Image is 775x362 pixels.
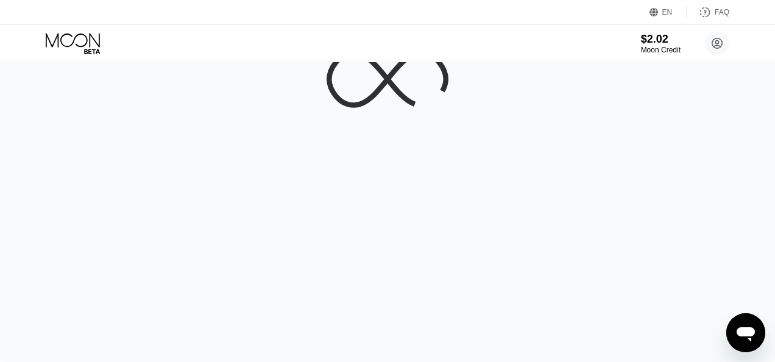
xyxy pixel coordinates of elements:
[687,6,729,18] div: FAQ
[715,8,729,16] div: FAQ
[726,313,765,352] iframe: Button to launch messaging window
[641,33,681,46] div: $2.02
[641,46,681,54] div: Moon Credit
[662,8,673,16] div: EN
[641,33,681,54] div: $2.02Moon Credit
[649,6,687,18] div: EN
